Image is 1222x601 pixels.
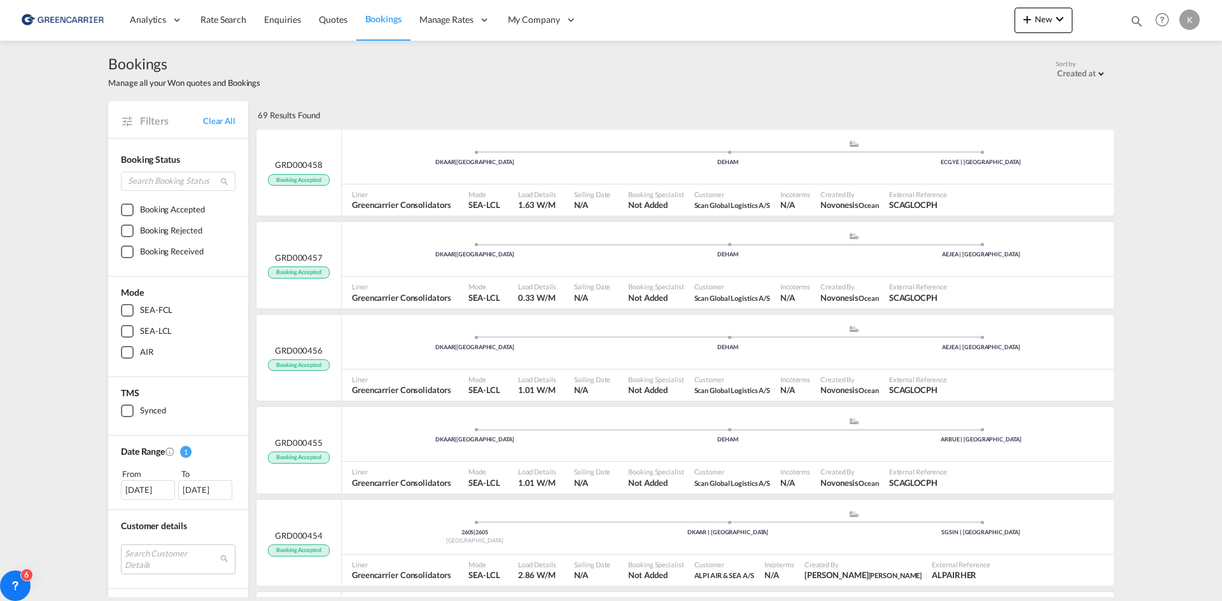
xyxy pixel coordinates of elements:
[1015,8,1072,33] button: icon-plus 400-fgNewicon-chevron-down
[352,477,451,488] span: Greencarrier Consolidators
[121,172,235,191] input: Search Booking Status
[121,520,235,532] div: Customer details
[352,375,451,384] span: Liner
[1020,11,1035,27] md-icon: icon-plus 400-fg
[889,384,947,396] span: SCAGLOCPH
[256,130,1114,216] div: GRD000458 Booking Accepted Port of OriginAarhus assets/icons/custom/ship-fill.svgassets/icons/cus...
[256,222,1114,308] div: GRD000457 Booking Accepted Port of OriginAarhus assets/icons/custom/ship-fill.svgassets/icons/cus...
[1052,11,1067,27] md-icon: icon-chevron-down
[694,386,771,394] span: Scan Global Logistics A/S
[256,500,1114,586] div: GRD000454 Booking Accepted Pickup Denmark assets/icons/custom/ship-fill.svgassets/icons/custom/ro...
[518,478,556,488] span: 1.01 W/M
[574,190,611,199] span: Sailing Date
[140,404,165,417] div: Synced
[121,287,144,298] span: Mode
[574,477,611,488] span: N/A
[348,537,601,545] div: [GEOGRAPHIC_DATA]
[1130,14,1144,28] md-icon: icon-magnify
[121,387,139,398] span: TMS
[348,158,601,167] div: DKAAR [GEOGRAPHIC_DATA]
[468,560,500,569] span: Mode
[694,477,771,488] span: Scan Global Logistics A/S
[180,446,192,458] span: 1
[121,446,165,457] span: Date Range
[846,233,862,239] md-icon: assets/icons/custom/ship-fill.svg
[1057,68,1096,78] div: Created at
[694,190,771,199] span: Customer
[764,569,779,581] div: N/A
[518,200,556,210] span: 1.63 W/M
[859,386,879,394] span: Ocean
[475,528,488,535] span: 2605
[220,177,229,186] md-icon: icon-magnify
[694,560,754,569] span: Customer
[518,560,556,569] span: Load Details
[820,477,879,488] span: Novonesis Ocean
[256,315,1114,401] div: GRD000456 Booking Accepted Port of OriginAarhus assets/icons/custom/ship-fill.svgassets/icons/cus...
[268,359,329,371] span: Booking Accepted
[121,154,180,165] span: Booking Status
[268,452,329,464] span: Booking Accepted
[854,251,1107,259] div: AEJEA | [GEOGRAPHIC_DATA]
[454,251,456,258] span: |
[468,569,500,581] span: SEA-LCL
[628,477,684,488] span: Not Added
[348,251,601,259] div: DKAAR [GEOGRAPHIC_DATA]
[694,199,771,211] span: Scan Global Logistics A/S
[574,560,611,569] span: Sailing Date
[268,266,329,279] span: Booking Accepted
[846,511,862,517] md-icon: assets/icons/custom/ship-fill.svg
[889,477,947,488] span: SCAGLOCPH
[628,190,684,199] span: Booking Specialist
[780,282,810,291] span: Incoterms
[468,292,500,303] span: SEA-LCL
[889,292,947,303] span: SCAGLOCPH
[1020,14,1067,24] span: New
[889,375,947,384] span: External Reference
[275,437,323,448] span: GRD000455
[121,346,235,359] md-checkbox: AIR
[121,404,235,417] md-checkbox: Synced
[121,467,235,499] span: From To [DATE][DATE]
[574,282,611,291] span: Sailing Date
[468,190,500,199] span: Mode
[348,343,601,352] div: DKAAR [GEOGRAPHIC_DATA]
[854,528,1107,537] div: SGSIN | [GEOGRAPHIC_DATA]
[518,375,556,384] span: Load Details
[365,13,402,24] span: Bookings
[461,528,476,535] span: 2605
[694,384,771,396] span: Scan Global Logistics A/S
[574,292,611,303] span: N/A
[518,282,556,291] span: Load Details
[130,13,166,26] span: Analytics
[764,560,794,569] span: Incoterms
[820,199,879,211] span: Novonesis Ocean
[859,294,879,302] span: Ocean
[518,467,556,476] span: Load Details
[694,571,754,579] span: ALPI AIR & SEA A/S
[780,467,810,476] span: Incoterms
[121,480,175,499] div: [DATE]
[1179,10,1200,30] div: K
[869,571,922,579] span: [PERSON_NAME]
[628,560,684,569] span: Booking Specialist
[121,467,177,480] div: From
[165,446,175,457] md-icon: Created On
[574,199,611,211] span: N/A
[1151,9,1173,31] span: Help
[140,245,203,258] div: Booking Received
[628,199,684,211] span: Not Added
[820,384,879,396] span: Novonesis Ocean
[468,199,500,211] span: SEA-LCL
[694,292,771,303] span: Scan Global Logistics A/S
[468,477,500,488] span: SEA-LCL
[694,375,771,384] span: Customer
[1130,14,1144,33] div: icon-magnify
[352,199,451,211] span: Greencarrier Consolidators
[508,13,560,26] span: My Company
[889,190,947,199] span: External Reference
[518,385,556,395] span: 1.01 W/M
[628,384,684,396] span: Not Added
[574,375,611,384] span: Sailing Date
[256,407,1114,494] div: GRD000455 Booking Accepted Port of OriginAarhus assets/icons/custom/ship-fill.svgassets/icons/cus...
